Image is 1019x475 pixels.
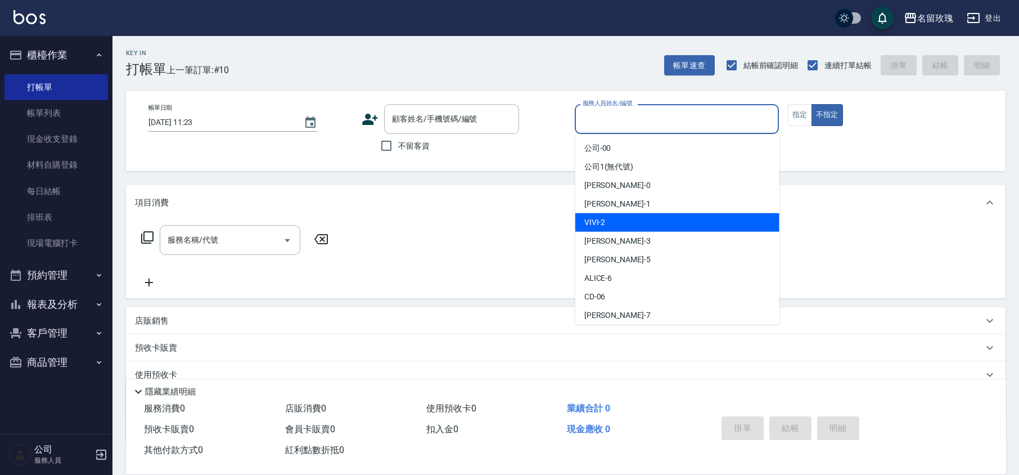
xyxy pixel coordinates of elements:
span: 結帳前確認明細 [743,60,799,71]
button: 帳單速查 [664,55,715,76]
span: 其他付款方式 0 [144,445,203,455]
span: VIVI -2 [584,217,606,228]
button: 報表及分析 [4,290,108,319]
input: YYYY/MM/DD hh:mm [148,113,292,132]
span: ALICE -6 [584,272,612,284]
div: 使用預收卡 [126,361,1006,388]
div: 店販銷售 [126,307,1006,334]
span: 店販消費 0 [285,403,326,414]
button: 名留玫瑰 [899,7,958,30]
span: [PERSON_NAME] -1 [584,198,651,210]
span: [PERSON_NAME] -3 [584,235,651,247]
div: 名留玫瑰 [917,11,953,25]
a: 每日結帳 [4,178,108,204]
h2: Key In [126,50,166,57]
span: 使用預收卡 0 [426,403,476,414]
button: 客戶管理 [4,319,108,348]
span: [PERSON_NAME] -5 [584,254,651,266]
button: 商品管理 [4,348,108,377]
button: 不指定 [811,104,843,126]
a: 材料自購登錄 [4,152,108,178]
button: Open [278,231,296,249]
p: 使用預收卡 [135,369,177,381]
h3: 打帳單 [126,61,166,77]
a: 現場電腦打卡 [4,230,108,256]
span: 現金應收 0 [567,424,610,434]
span: 紅利點數折抵 0 [285,445,344,455]
span: 連續打單結帳 [824,60,872,71]
button: 登出 [962,8,1006,29]
span: 會員卡販賣 0 [285,424,335,434]
label: 服務人員姓名/編號 [583,99,632,107]
img: Logo [13,10,46,24]
span: 預收卡販賣 0 [144,424,194,434]
button: 櫃檯作業 [4,41,108,70]
span: 公司1 (無代號) [584,161,634,173]
a: 現金收支登錄 [4,126,108,152]
button: 預約管理 [4,261,108,290]
img: Person [9,443,31,466]
button: Choose date, selected date is 2025-10-04 [297,109,324,136]
span: 扣入金 0 [426,424,458,434]
button: save [871,7,894,29]
span: 上一筆訂單:#10 [166,63,229,77]
span: 不留客資 [398,140,430,152]
p: 店販銷售 [135,315,169,327]
a: 打帳單 [4,74,108,100]
div: 預收卡販賣 [126,334,1006,361]
p: 預收卡販賣 [135,342,177,354]
label: 帳單日期 [148,104,172,112]
p: 服務人員 [34,455,92,465]
span: 業績合計 0 [567,403,610,414]
a: 排班表 [4,204,108,230]
span: 公司 -00 [584,142,611,154]
p: 隱藏業績明細 [145,386,196,398]
h5: 公司 [34,444,92,455]
button: 指定 [788,104,812,126]
span: [PERSON_NAME] -7 [584,310,651,321]
span: [PERSON_NAME] -0 [584,180,651,191]
span: CD -06 [584,291,606,303]
div: 項目消費 [126,185,1006,221]
p: 項目消費 [135,197,169,209]
a: 帳單列表 [4,100,108,126]
span: 服務消費 0 [144,403,185,414]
